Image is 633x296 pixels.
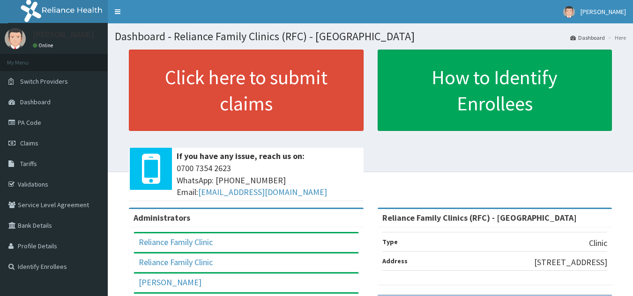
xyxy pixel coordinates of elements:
a: Online [33,42,55,49]
img: User Image [563,6,575,18]
span: Dashboard [20,98,51,106]
a: [PERSON_NAME] [139,277,201,288]
b: Administrators [134,212,190,223]
img: User Image [5,28,26,49]
a: Reliance Family Clinic [139,257,213,267]
strong: Reliance Family Clinics (RFC) - [GEOGRAPHIC_DATA] [382,212,577,223]
a: How to Identify Enrollees [378,50,612,131]
a: Click here to submit claims [129,50,364,131]
p: [STREET_ADDRESS] [534,256,607,268]
span: 0700 7354 2623 WhatsApp: [PHONE_NUMBER] Email: [177,162,359,198]
b: Type [382,238,398,246]
b: If you have any issue, reach us on: [177,151,305,161]
span: Claims [20,139,38,147]
li: Here [606,34,626,42]
a: [EMAIL_ADDRESS][DOMAIN_NAME] [198,187,327,197]
h1: Dashboard - Reliance Family Clinics (RFC) - [GEOGRAPHIC_DATA] [115,30,626,43]
span: Switch Providers [20,77,68,86]
span: [PERSON_NAME] [581,7,626,16]
span: Tariffs [20,159,37,168]
p: Clinic [589,237,607,249]
b: Address [382,257,408,265]
p: [PERSON_NAME] [33,30,94,39]
a: Reliance Family Clinic [139,237,213,247]
a: Dashboard [570,34,605,42]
